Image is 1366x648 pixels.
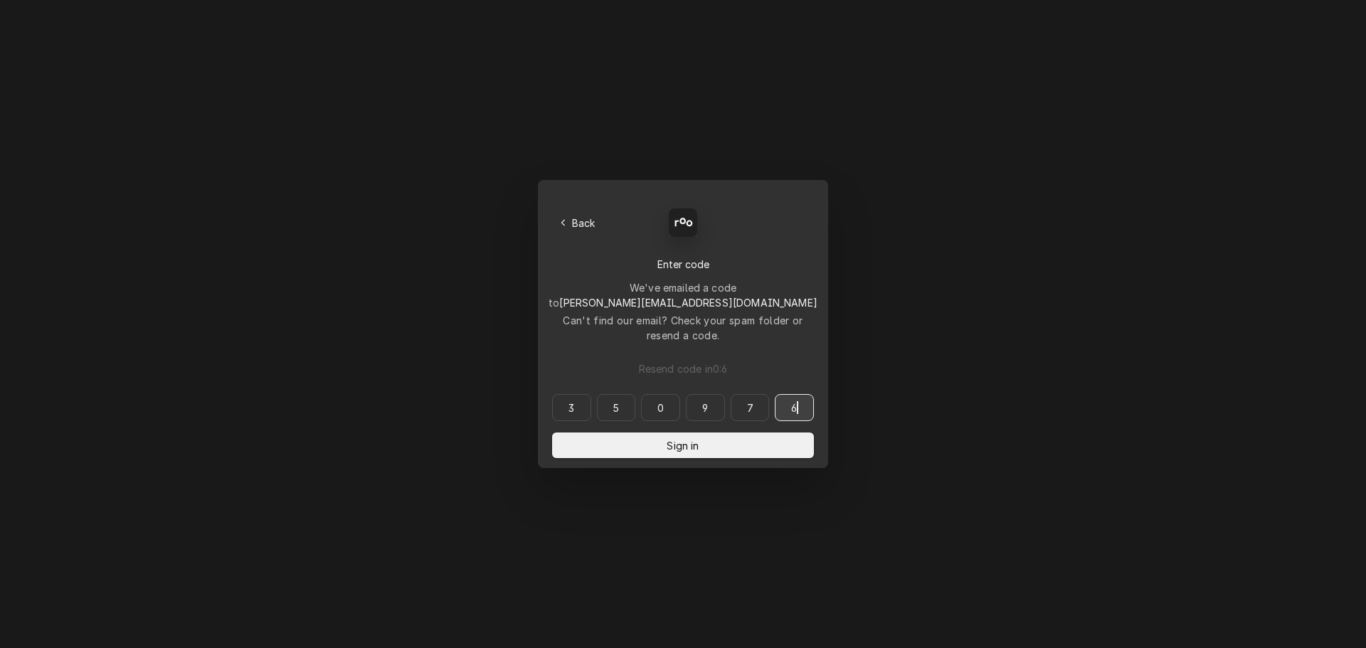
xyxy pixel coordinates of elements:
span: to [549,297,817,309]
div: Enter code [552,257,814,272]
button: Resend code in0:6 [552,356,814,381]
span: Resend code in 0 : 6 [636,361,731,376]
span: Back [569,216,598,230]
button: Sign in [552,432,814,458]
div: Can't find our email? Check your spam folder or resend a code. [552,313,814,343]
span: Sign in [664,438,701,453]
span: [PERSON_NAME][EMAIL_ADDRESS][DOMAIN_NAME] [559,297,817,309]
div: We've emailed a code [549,280,817,310]
button: Back [552,213,604,233]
